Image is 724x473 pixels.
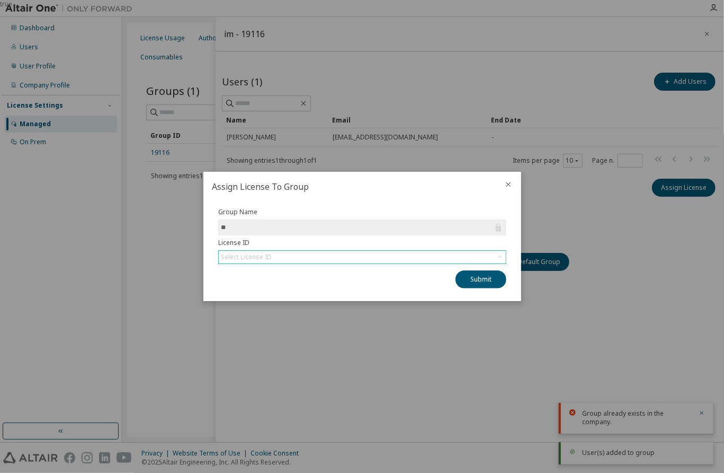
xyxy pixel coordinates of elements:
button: Submit [455,270,506,288]
div: Select License ID [221,253,272,261]
button: close [504,180,513,189]
div: Select License ID [219,251,506,264]
label: License ID [218,239,506,247]
label: Group Name [218,208,506,216]
h2: Assign License To Group [203,172,496,202]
